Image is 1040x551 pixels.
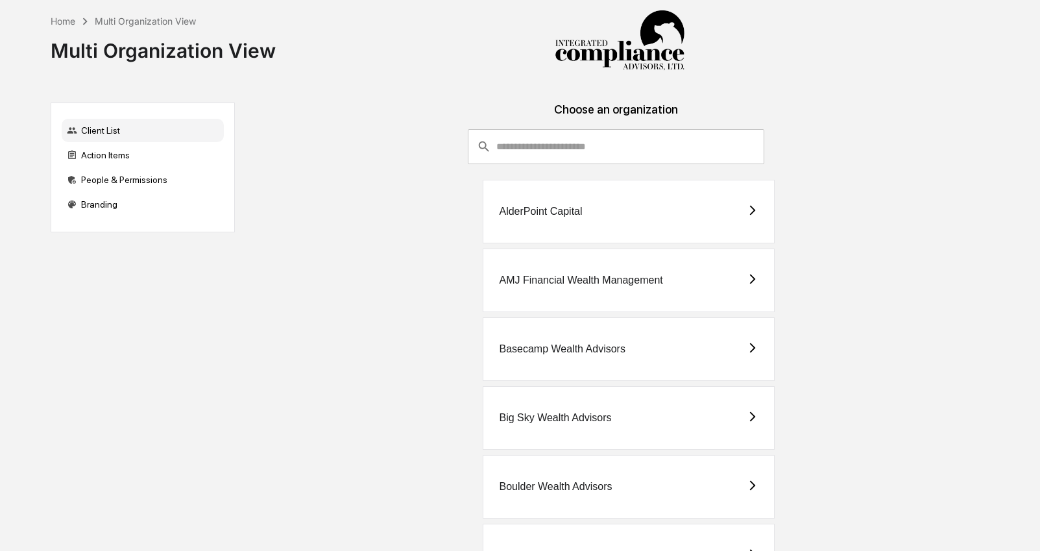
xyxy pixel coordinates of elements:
img: Integrated Compliance Advisors [555,10,684,71]
div: Branding [62,193,224,216]
div: Choose an organization [245,103,987,129]
div: Big Sky Wealth Advisors [499,412,611,424]
div: Home [51,16,75,27]
div: AlderPoint Capital [499,206,582,217]
div: Multi Organization View [95,16,196,27]
div: Multi Organization View [51,29,276,62]
div: Client List [62,119,224,142]
div: People & Permissions [62,168,224,191]
div: Boulder Wealth Advisors [499,481,612,493]
div: Action Items [62,143,224,167]
div: consultant-dashboard__filter-organizations-search-bar [468,129,764,164]
div: AMJ Financial Wealth Management [499,275,662,286]
div: Basecamp Wealth Advisors [499,343,625,355]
